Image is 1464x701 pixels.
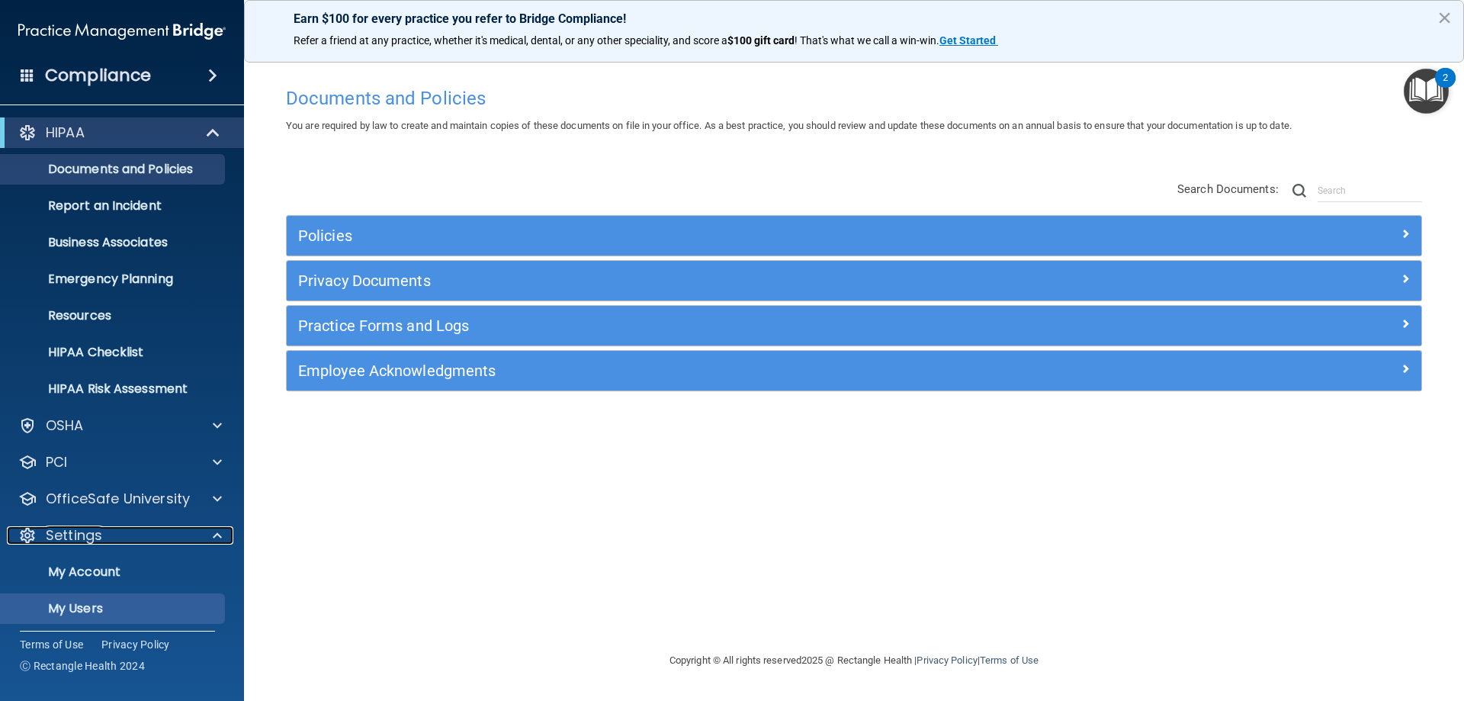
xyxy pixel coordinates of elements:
[46,453,67,471] p: PCI
[917,654,977,666] a: Privacy Policy
[46,416,84,435] p: OSHA
[18,490,222,508] a: OfficeSafe University
[727,34,795,47] strong: $100 gift card
[298,359,1410,383] a: Employee Acknowledgments
[1404,69,1449,114] button: Open Resource Center, 2 new notifications
[10,162,218,177] p: Documents and Policies
[10,345,218,360] p: HIPAA Checklist
[939,34,996,47] strong: Get Started
[45,65,151,86] h4: Compliance
[46,124,85,142] p: HIPAA
[18,124,221,142] a: HIPAA
[10,308,218,323] p: Resources
[795,34,939,47] span: ! That's what we call a win-win.
[18,526,222,545] a: Settings
[576,636,1132,685] div: Copyright © All rights reserved 2025 @ Rectangle Health | |
[10,272,218,287] p: Emergency Planning
[1443,78,1448,98] div: 2
[286,88,1422,108] h4: Documents and Policies
[294,34,727,47] span: Refer a friend at any practice, whether it's medical, dental, or any other speciality, and score a
[20,637,83,652] a: Terms of Use
[298,272,1126,289] h5: Privacy Documents
[46,490,190,508] p: OfficeSafe University
[10,564,218,580] p: My Account
[980,654,1039,666] a: Terms of Use
[298,223,1410,248] a: Policies
[1318,179,1422,202] input: Search
[286,120,1292,131] span: You are required by law to create and maintain copies of these documents on file in your office. ...
[10,381,218,397] p: HIPAA Risk Assessment
[18,416,222,435] a: OSHA
[46,526,102,545] p: Settings
[101,637,170,652] a: Privacy Policy
[18,16,226,47] img: PMB logo
[298,227,1126,244] h5: Policies
[298,362,1126,379] h5: Employee Acknowledgments
[298,317,1126,334] h5: Practice Forms and Logs
[1437,5,1452,30] button: Close
[20,658,145,674] span: Ⓒ Rectangle Health 2024
[10,235,218,250] p: Business Associates
[10,601,218,616] p: My Users
[298,314,1410,338] a: Practice Forms and Logs
[939,34,998,47] a: Get Started
[294,11,1414,26] p: Earn $100 for every practice you refer to Bridge Compliance!
[1292,184,1306,198] img: ic-search.3b580494.png
[1177,182,1279,196] span: Search Documents:
[18,453,222,471] a: PCI
[298,269,1410,293] a: Privacy Documents
[10,198,218,214] p: Report an Incident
